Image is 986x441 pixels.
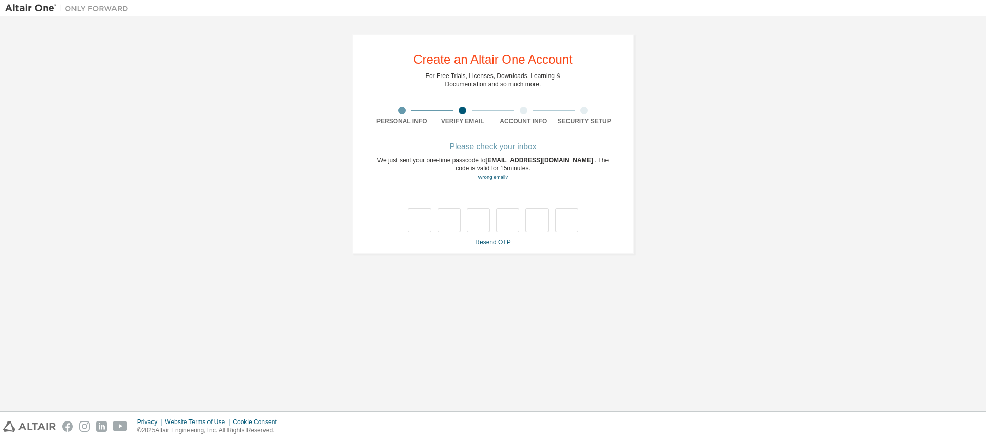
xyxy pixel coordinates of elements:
p: © 2025 Altair Engineering, Inc. All Rights Reserved. [137,426,283,435]
div: Personal Info [371,117,432,125]
img: linkedin.svg [96,421,107,432]
div: Create an Altair One Account [413,53,573,66]
div: Verify Email [432,117,494,125]
div: Please check your inbox [371,144,615,150]
a: Go back to the registration form [478,174,508,180]
img: altair_logo.svg [3,421,56,432]
div: For Free Trials, Licenses, Downloads, Learning & Documentation and so much more. [426,72,561,88]
img: facebook.svg [62,421,73,432]
a: Resend OTP [475,239,510,246]
div: Website Terms of Use [165,418,233,426]
img: Altair One [5,3,134,13]
div: Cookie Consent [233,418,282,426]
img: instagram.svg [79,421,90,432]
div: Privacy [137,418,165,426]
div: We just sent your one-time passcode to . The code is valid for 15 minutes. [371,156,615,181]
img: youtube.svg [113,421,128,432]
div: Account Info [493,117,554,125]
div: Security Setup [554,117,615,125]
span: [EMAIL_ADDRESS][DOMAIN_NAME] [485,157,595,164]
